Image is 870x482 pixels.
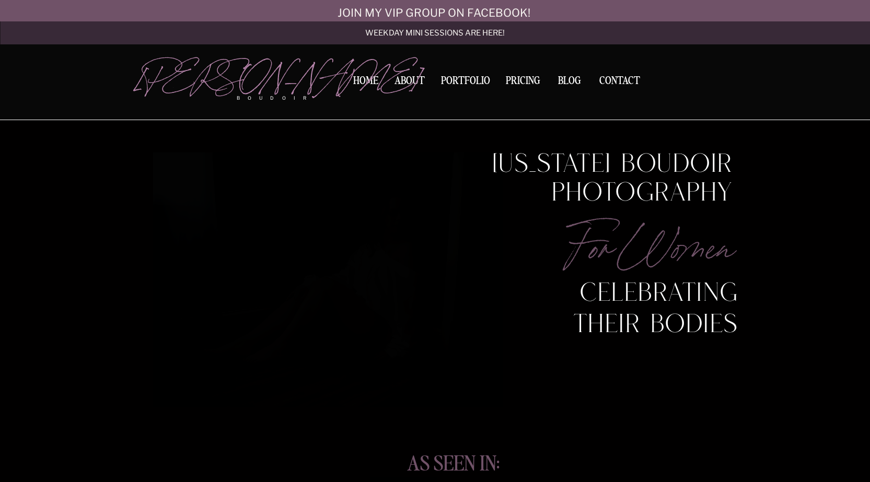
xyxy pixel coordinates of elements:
[338,29,533,38] a: Weekday mini sessions are here!
[392,451,515,464] h3: As seen in:
[503,76,543,90] a: Pricing
[486,152,733,205] h1: [US_STATE] BOUDOIR Photography
[538,280,739,304] p: celebrating their bodies
[136,58,323,90] a: [PERSON_NAME]
[338,2,533,11] a: join my vip group on facebook!
[237,95,323,102] p: boudoir
[595,76,644,87] a: Contact
[506,211,733,271] p: for women
[553,76,586,85] a: BLOG
[437,76,494,90] a: Portfolio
